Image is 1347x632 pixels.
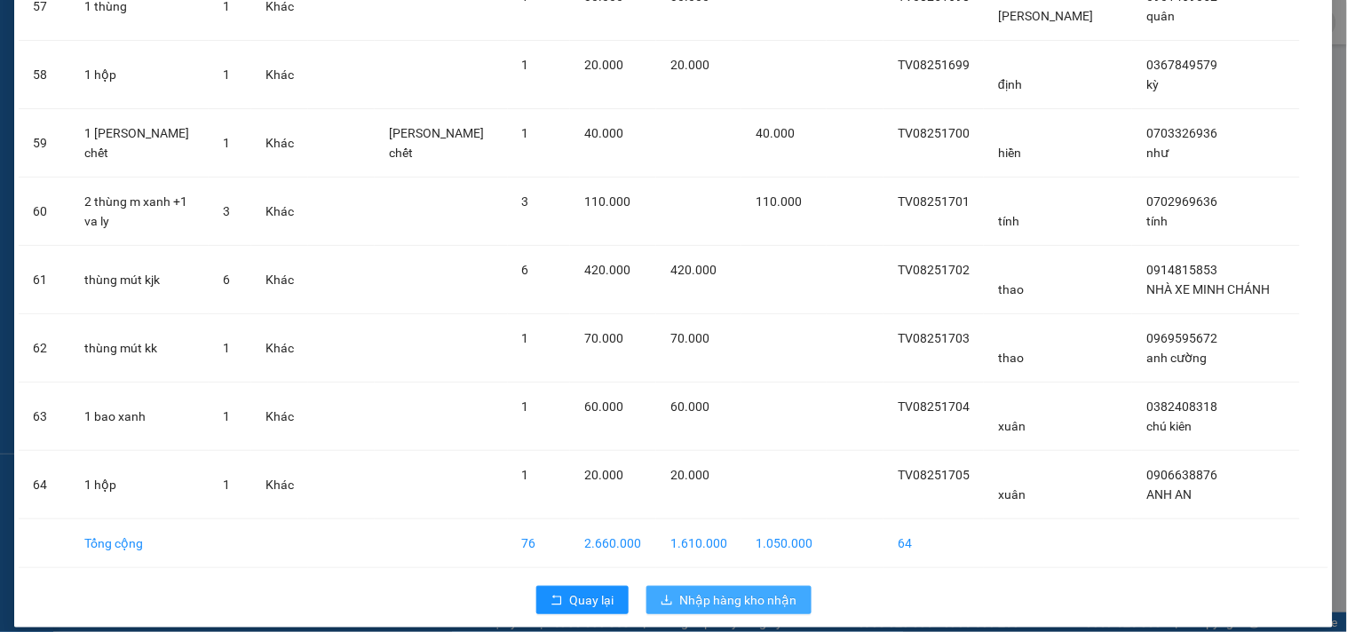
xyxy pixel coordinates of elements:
[656,519,741,568] td: 1.610.000
[536,586,629,614] button: rollbackQuay lại
[670,58,709,72] span: 20.000
[223,478,230,492] span: 1
[898,263,970,277] span: TV08251702
[19,109,70,178] td: 59
[1146,419,1192,433] span: chú kiên
[1146,399,1217,414] span: 0382408318
[570,590,614,610] span: Quay lại
[898,331,970,345] span: TV08251703
[1146,331,1217,345] span: 0969595672
[70,109,209,178] td: 1 [PERSON_NAME] chết
[251,451,308,519] td: Khác
[251,246,308,314] td: Khác
[670,399,709,414] span: 60.000
[584,399,623,414] span: 60.000
[223,67,230,82] span: 1
[584,263,630,277] span: 420.000
[898,399,970,414] span: TV08251704
[998,9,1093,23] span: [PERSON_NAME]
[522,58,529,72] span: 1
[1146,282,1270,296] span: NHÀ XE MINH CHÁNH
[898,126,970,140] span: TV08251700
[251,41,308,109] td: Khác
[522,468,529,482] span: 1
[251,109,308,178] td: Khác
[19,383,70,451] td: 63
[223,341,230,355] span: 1
[1146,468,1217,482] span: 0906638876
[19,246,70,314] td: 61
[1146,9,1175,23] span: quân
[223,273,230,287] span: 6
[998,77,1022,91] span: định
[19,314,70,383] td: 62
[223,204,230,218] span: 3
[522,194,529,209] span: 3
[70,451,209,519] td: 1 hộp
[1146,263,1217,277] span: 0914815853
[998,351,1024,365] span: thao
[584,126,623,140] span: 40.000
[998,214,1019,228] span: tính
[70,519,209,568] td: Tổng cộng
[1146,58,1217,72] span: 0367849579
[670,263,717,277] span: 420.000
[1146,194,1217,209] span: 0702969636
[883,519,984,568] td: 64
[646,586,812,614] button: downloadNhập hàng kho nhận
[756,126,795,140] span: 40.000
[661,594,673,608] span: download
[584,468,623,482] span: 20.000
[1146,126,1217,140] span: 0703326936
[522,331,529,345] span: 1
[522,263,529,277] span: 6
[1146,214,1168,228] span: tính
[389,126,484,160] span: [PERSON_NAME] chết
[522,126,529,140] span: 1
[70,314,209,383] td: thùng mút kk
[584,331,623,345] span: 70.000
[570,519,656,568] td: 2.660.000
[19,41,70,109] td: 58
[251,178,308,246] td: Khác
[251,314,308,383] td: Khác
[1146,351,1207,365] span: anh cường
[898,58,970,72] span: TV08251699
[19,178,70,246] td: 60
[1146,146,1169,160] span: như
[670,331,709,345] span: 70.000
[522,399,529,414] span: 1
[508,519,571,568] td: 76
[998,282,1024,296] span: thao
[70,41,209,109] td: 1 hộp
[680,590,797,610] span: Nhập hàng kho nhận
[998,419,1026,433] span: xuân
[1146,487,1192,502] span: ANH AN
[223,136,230,150] span: 1
[251,383,308,451] td: Khác
[741,519,827,568] td: 1.050.000
[756,194,802,209] span: 110.000
[223,409,230,423] span: 1
[584,194,630,209] span: 110.000
[998,146,1021,160] span: hiền
[19,451,70,519] td: 64
[898,194,970,209] span: TV08251701
[670,468,709,482] span: 20.000
[1146,77,1159,91] span: kỳ
[70,383,209,451] td: 1 bao xanh
[551,594,563,608] span: rollback
[70,246,209,314] td: thùng mút kjk
[584,58,623,72] span: 20.000
[898,468,970,482] span: TV08251705
[70,178,209,246] td: 2 thùng m xanh +1 va ly
[998,487,1026,502] span: xuân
